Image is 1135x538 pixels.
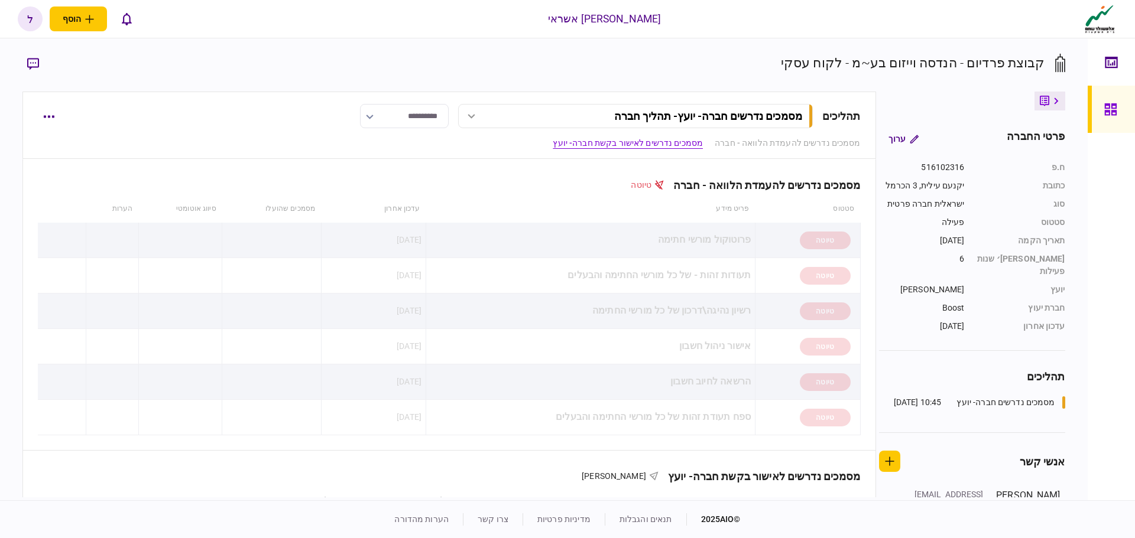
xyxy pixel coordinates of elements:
[397,269,421,281] div: [DATE]
[321,195,426,223] th: עדכון אחרון
[879,253,965,278] div: 6
[397,340,421,352] div: [DATE]
[397,411,421,423] div: [DATE]
[69,487,101,514] th: הערות
[879,283,965,296] div: [PERSON_NAME]
[755,195,861,223] th: סטטוס
[1082,4,1117,34] img: client company logo
[822,108,861,124] div: תהליכים
[397,305,421,317] div: [DATE]
[582,471,646,481] span: [PERSON_NAME]
[977,161,1065,174] div: ח.פ
[430,369,751,395] div: הרשאה לחיוב חשבון
[977,302,1065,314] div: חברת יעוץ
[800,373,851,391] div: טיוטה
[977,283,1065,296] div: יועץ
[138,195,222,223] th: סיווג אוטומטי
[894,396,942,409] div: 10:45 [DATE]
[800,267,851,285] div: טיוטה
[977,216,1065,229] div: סטטוס
[977,198,1065,210] div: סוג
[977,320,1065,332] div: עדכון אחרון
[426,195,755,223] th: פריט מידע
[1007,128,1065,149] div: פרטי החברה
[50,6,107,31] button: פתח תפריט להוספת לקוח
[631,179,664,191] div: טיוטה
[977,253,1065,278] div: [PERSON_NAME]׳ שנות פעילות
[907,488,984,513] div: [EMAIL_ADDRESS][DOMAIN_NAME]
[430,404,751,431] div: ספח תעודת זהות של כל מורשי החתימה והבעלים
[430,298,751,324] div: רשיון נהיגה\דרכון של כל מורשי החתימה
[18,6,43,31] button: ל
[397,234,421,246] div: [DATE]
[794,487,860,514] th: סטטוס
[394,514,449,524] a: הערות מהדורה
[800,231,851,249] div: טיוטה
[378,487,487,514] th: קבצים שנשלחו
[686,513,741,526] div: © 2025 AIO
[664,179,860,191] div: מסמכים נדרשים להעמדת הלוואה - חברה
[537,514,591,524] a: מדיניות פרטיות
[430,227,751,253] div: פרוטוקול מורשי חתימה
[154,487,378,514] th: מסמכים שהועלו
[800,302,851,320] div: טיוטה
[430,333,751,360] div: אישור ניהול חשבון
[397,376,421,387] div: [DATE]
[430,262,751,289] div: תעודות זהות - של כל מורשי החתימה והבעלים
[620,514,672,524] a: תנאים והגבלות
[956,396,1055,409] div: מסמכים נדרשים חברה- יועץ
[879,320,965,332] div: [DATE]
[487,487,552,514] th: עדכון אחרון
[879,216,965,229] div: פעילה
[114,6,139,31] button: פתח רשימת התראות
[222,195,321,223] th: מסמכים שהועלו
[879,128,928,149] button: ערוך
[879,180,965,192] div: יקנעם עילית, 3 הכרמל
[879,198,965,210] div: ישראלית חברה פרטית
[101,487,154,514] th: סיווג אוטומטי
[977,180,1065,192] div: כתובת
[781,53,1045,73] div: קבוצת פרדיום - הנדסה וייזום בע~מ - לקוח עסקי
[552,487,794,514] th: פריט מידע
[553,137,703,149] a: מסמכים נדרשים לאישור בקשת חברה- יועץ
[879,161,965,174] div: 516102316
[548,11,661,27] div: [PERSON_NAME] אשראי
[894,396,1065,409] a: מסמכים נדרשים חברה- יועץ10:45 [DATE]
[977,234,1065,247] div: תאריך הקמה
[879,234,965,247] div: [DATE]
[458,104,813,128] button: מסמכים נדרשים חברה- יועץ- תהליך חברה
[614,110,802,122] div: מסמכים נדרשים חברה- יועץ - תהליך חברה
[879,369,1065,384] div: תהליכים
[800,338,851,356] div: טיוטה
[659,470,861,482] div: מסמכים נדרשים לאישור בקשת חברה- יועץ
[879,302,965,314] div: Boost
[715,137,860,149] a: מסמכים נדרשים להעמדת הלוואה - חברה
[800,409,851,426] div: טיוטה
[1020,454,1065,469] div: אנשי קשר
[478,514,508,524] a: צרו קשר
[86,195,138,223] th: הערות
